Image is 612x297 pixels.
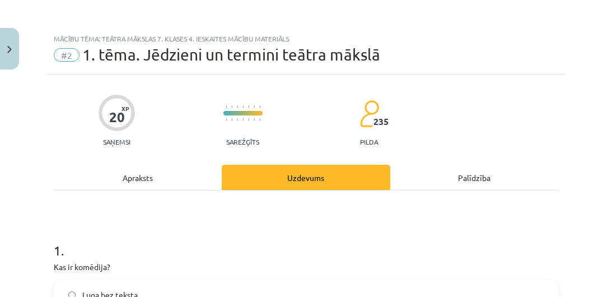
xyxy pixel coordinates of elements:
h1: 1 . [54,223,558,258]
span: XP [122,105,129,112]
img: students-c634bb4e5e11cddfef0936a35e636f08e4e9abd3cc4e673bd6f9a4125e45ecb1.svg [359,100,379,128]
img: icon-short-line-57e1e144782c952c97e751825c79c345078a6d821885a25fce030b3d8c18986b.svg [242,118,244,121]
img: icon-short-line-57e1e144782c952c97e751825c79c345078a6d821885a25fce030b3d8c18986b.svg [259,105,260,108]
img: icon-short-line-57e1e144782c952c97e751825c79c345078a6d821885a25fce030b3d8c18986b.svg [248,118,249,121]
div: Apraksts [54,165,222,190]
p: Sarežģīts [226,138,259,146]
span: 235 [373,117,389,127]
img: icon-short-line-57e1e144782c952c97e751825c79c345078a6d821885a25fce030b3d8c18986b.svg [237,118,238,121]
div: Uzdevums [222,165,390,190]
img: icon-short-line-57e1e144782c952c97e751825c79c345078a6d821885a25fce030b3d8c18986b.svg [231,118,232,121]
img: icon-short-line-57e1e144782c952c97e751825c79c345078a6d821885a25fce030b3d8c18986b.svg [254,105,255,108]
div: Mācību tēma: Teātra mākslas 7. klases 4. ieskaites mācību materiāls [54,35,558,43]
div: 20 [109,109,125,125]
p: Kas ir komēdija? [54,261,558,273]
img: icon-short-line-57e1e144782c952c97e751825c79c345078a6d821885a25fce030b3d8c18986b.svg [242,105,244,108]
img: icon-short-line-57e1e144782c952c97e751825c79c345078a6d821885a25fce030b3d8c18986b.svg [231,105,232,108]
img: icon-short-line-57e1e144782c952c97e751825c79c345078a6d821885a25fce030b3d8c18986b.svg [237,105,238,108]
p: pilda [360,138,378,146]
span: #2 [54,48,80,62]
img: icon-short-line-57e1e144782c952c97e751825c79c345078a6d821885a25fce030b3d8c18986b.svg [226,105,227,108]
img: icon-short-line-57e1e144782c952c97e751825c79c345078a6d821885a25fce030b3d8c18986b.svg [259,118,260,121]
img: icon-short-line-57e1e144782c952c97e751825c79c345078a6d821885a25fce030b3d8c18986b.svg [226,118,227,121]
div: Palīdzība [390,165,558,190]
img: icon-short-line-57e1e144782c952c97e751825c79c345078a6d821885a25fce030b3d8c18986b.svg [248,105,249,108]
img: icon-short-line-57e1e144782c952c97e751825c79c345078a6d821885a25fce030b3d8c18986b.svg [254,118,255,121]
img: icon-close-lesson-0947bae3869378f0d4975bcd49f059093ad1ed9edebbc8119c70593378902aed.svg [7,46,12,53]
p: Saņemsi [99,138,135,146]
span: 1. tēma. Jēdzieni un termini teātra mākslā [82,45,380,64]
